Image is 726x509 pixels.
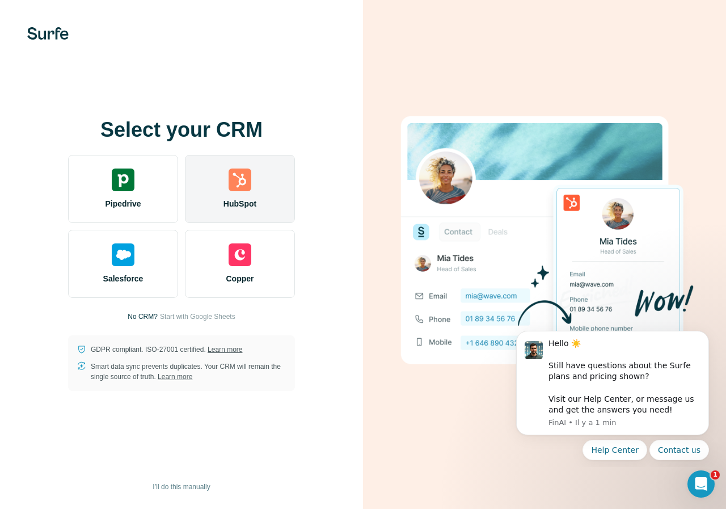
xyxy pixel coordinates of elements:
span: 1 [711,470,720,479]
span: HubSpot [223,198,256,209]
iframe: Intercom live chat [687,470,715,498]
span: Copper [226,273,254,284]
span: Pipedrive [105,198,141,209]
h1: Select your CRM [68,119,295,141]
span: I’ll do this manually [153,482,210,492]
p: GDPR compliant. ISO-27001 certified. [91,344,242,355]
img: salesforce's logo [112,243,134,266]
button: Start with Google Sheets [160,312,235,322]
img: copper's logo [229,243,251,266]
span: Salesforce [103,273,143,284]
a: Learn more [208,346,242,354]
button: I’ll do this manually [145,478,218,495]
p: Smart data sync prevents duplicates. Your CRM will remain the single source of truth. [91,361,286,382]
p: No CRM? [128,312,158,322]
img: hubspot's logo [229,169,251,191]
img: pipedrive's logo [112,169,134,191]
a: Learn more [158,373,192,381]
img: HUBSPOT image [395,99,694,410]
iframe: Intercom notifications message [499,321,726,467]
img: Surfe's logo [27,27,69,40]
